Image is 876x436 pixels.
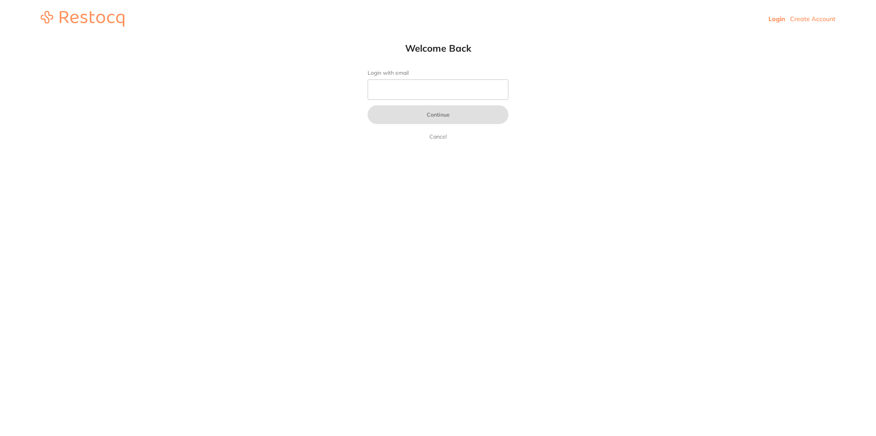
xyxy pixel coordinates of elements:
a: Login [768,15,785,23]
a: Create Account [790,15,835,23]
img: restocq_logo.svg [41,11,124,27]
h1: Welcome Back [352,42,524,54]
a: Cancel [428,132,448,141]
label: Login with email [368,70,508,76]
button: Continue [368,105,508,124]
